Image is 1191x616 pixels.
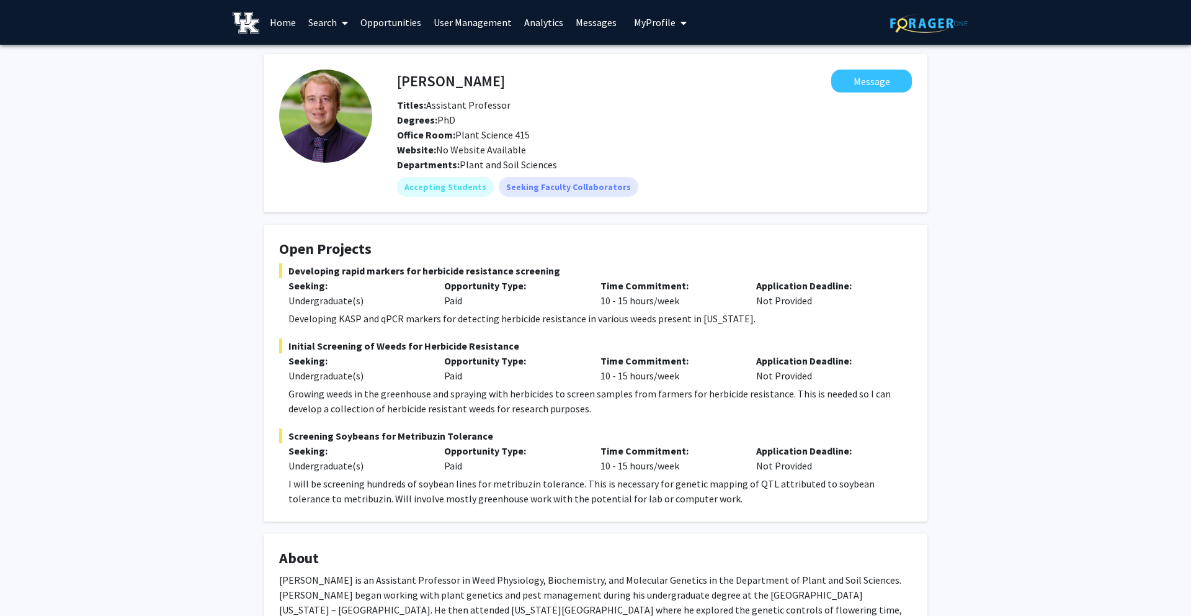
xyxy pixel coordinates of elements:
span: Initial Screening of Weeds for Herbicide Resistance [279,338,912,353]
p: Opportunity Type: [444,443,581,458]
div: Not Provided [747,353,903,383]
a: User Management [427,1,518,44]
img: ForagerOne Logo [890,14,968,33]
div: Not Provided [747,278,903,308]
p: Seeking: [288,353,426,368]
span: My Profile [634,16,676,29]
a: Opportunities [354,1,427,44]
div: Paid [435,278,591,308]
p: Seeking: [288,278,426,293]
span: Plant Science 415 [397,129,530,141]
p: Opportunity Type: [444,278,581,293]
a: Search [302,1,354,44]
p: Application Deadline: [756,443,893,458]
a: Analytics [518,1,569,44]
p: I will be screening hundreds of soybean lines for metribuzin tolerance. This is necessary for gen... [288,476,912,506]
b: Website: [397,143,436,156]
p: Application Deadline: [756,278,893,293]
p: Time Commitment: [600,443,738,458]
iframe: Chat [9,560,53,607]
div: 10 - 15 hours/week [591,443,747,473]
div: Not Provided [747,443,903,473]
p: Opportunity Type: [444,353,581,368]
span: Developing rapid markers for herbicide resistance screening [279,263,912,278]
b: Titles: [397,99,426,111]
div: Undergraduate(s) [288,458,426,473]
div: Undergraduate(s) [288,368,426,383]
div: 10 - 15 hours/week [591,353,747,383]
b: Departments: [397,158,460,171]
b: Degrees: [397,114,437,126]
h4: Open Projects [279,240,912,258]
h4: About [279,550,912,568]
img: Profile Picture [279,70,372,163]
span: PhD [397,114,455,126]
a: Home [264,1,302,44]
button: Message Samuel Revolinski [831,70,912,93]
img: University of Kentucky Logo [233,12,259,34]
a: Messages [569,1,623,44]
p: Time Commitment: [600,278,738,293]
div: Paid [435,353,591,383]
b: Office Room: [397,129,455,141]
div: Paid [435,443,591,473]
mat-chip: Accepting Students [397,177,494,197]
p: Developing KASP and qPCR markers for detecting herbicide resistance in various weeds present in [... [288,311,912,326]
span: Screening Soybeans for Metribuzin Tolerance [279,428,912,443]
span: Assistant Professor [397,99,511,111]
div: Undergraduate(s) [288,293,426,308]
mat-chip: Seeking Faculty Collaborators [499,177,638,197]
p: Time Commitment: [600,353,738,368]
span: No Website Available [397,143,526,156]
div: 10 - 15 hours/week [591,278,747,308]
h4: [PERSON_NAME] [397,70,505,93]
p: Seeking: [288,443,426,458]
p: Application Deadline: [756,353,893,368]
span: Plant and Soil Sciences [460,158,557,171]
p: Growing weeds in the greenhouse and spraying with herbicides to screen samples from farmers for h... [288,386,912,416]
